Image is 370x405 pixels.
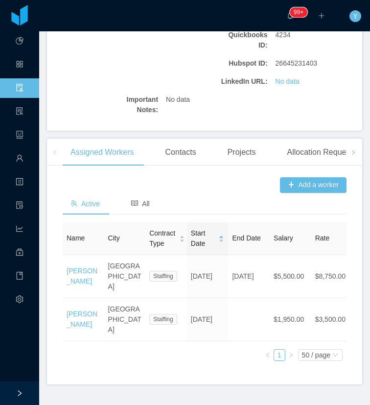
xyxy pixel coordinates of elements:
[285,349,297,361] li: Next Page
[302,350,330,360] div: 50 / page
[16,31,23,52] a: icon: pie-chart
[158,139,204,166] div: Contacts
[16,220,23,240] i: icon: line-chart
[315,234,330,242] span: Rate
[149,314,177,325] span: Staffing
[70,200,100,208] span: Active
[180,238,185,241] i: icon: caret-down
[16,103,23,122] i: icon: solution
[274,349,285,361] li: 1
[16,172,23,193] a: icon: profile
[279,139,364,166] div: Allocation Requests
[270,298,311,341] td: $1,950.00
[270,255,311,298] td: $5,500.00
[276,30,291,40] span: 4234
[262,349,274,361] li: Previous Page
[288,352,294,358] i: icon: right
[63,139,142,166] div: Assigned Workers
[149,271,177,282] span: Staffing
[318,12,325,19] i: icon: plus
[287,12,294,19] i: icon: bell
[280,177,347,193] button: icon: plusAdd a worker
[16,267,23,287] i: icon: book
[131,200,138,207] i: icon: read
[351,150,356,155] i: icon: right
[187,298,229,341] td: [DATE]
[16,149,23,169] a: icon: user
[104,255,146,298] td: [GEOGRAPHIC_DATA]
[16,197,23,216] i: icon: file-protect
[221,30,268,50] b: Quickbooks ID:
[311,255,353,298] td: $8,750.00
[111,95,158,115] b: Important Notes:
[276,76,300,87] a: No data
[274,234,293,242] span: Salary
[67,310,97,328] a: [PERSON_NAME]
[166,95,190,105] span: No data
[108,234,120,242] span: City
[276,58,318,69] span: 26645231403
[187,255,229,298] td: [DATE]
[332,352,338,359] i: icon: down
[104,298,146,341] td: [GEOGRAPHIC_DATA]
[228,255,270,298] td: [DATE]
[274,350,285,360] a: 1
[180,235,185,238] i: icon: caret-up
[16,244,23,263] i: icon: medicine-box
[219,238,224,241] i: icon: caret-down
[219,235,224,238] i: icon: caret-up
[16,291,23,310] i: icon: setting
[131,200,150,208] span: All
[52,150,57,155] i: icon: left
[221,76,268,87] b: LinkedIn URL:
[311,298,353,341] td: $3,500.00
[191,228,215,249] span: Start Date
[218,234,224,241] div: Sort
[265,352,271,358] i: icon: left
[179,234,185,241] div: Sort
[16,55,23,75] a: icon: appstore
[353,10,357,22] span: Y
[221,58,268,69] b: Hubspot ID:
[70,200,77,207] i: icon: team
[16,125,23,146] a: icon: robot
[220,139,264,166] div: Projects
[232,234,260,242] span: End Date
[67,267,97,285] a: [PERSON_NAME]
[67,234,85,242] span: Name
[290,7,307,17] sup: 456
[16,78,23,99] a: icon: audit
[149,228,175,249] span: Contract Type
